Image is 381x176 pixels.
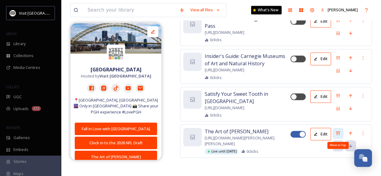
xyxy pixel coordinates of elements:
[107,45,125,63] img: unnamed.jpg
[6,84,19,89] span: COLLECT
[310,90,331,103] button: Edit
[310,52,331,65] button: Edit
[13,65,40,70] span: Media Centres
[13,106,29,112] span: Uploads
[205,149,238,154] div: Live until [DATE]
[19,10,66,16] span: Visit [GEOGRAPHIC_DATA]
[318,4,361,16] a: [PERSON_NAME]
[13,53,34,59] span: Collections
[81,73,151,79] span: Hosted by
[70,23,161,54] img: ac0349ef-b143-4b3b-8a6b-147128f579c3.jpg
[74,97,158,115] span: 📍[GEOGRAPHIC_DATA], [GEOGRAPHIC_DATA] 🌆 Only in [GEOGRAPHIC_DATA] 📸 Share your PGH experience #Lo...
[75,151,157,163] button: The Art of [PERSON_NAME]
[78,154,154,160] div: The Art of [PERSON_NAME]
[13,94,22,100] span: UGC
[205,90,290,105] span: Satisfy Your Sweet Tooth in [GEOGRAPHIC_DATA]
[6,31,17,36] span: MEDIA
[210,112,222,118] span: 0 clicks
[310,15,331,27] button: Edit
[328,7,358,13] span: [PERSON_NAME]
[10,10,16,16] img: unnamed.jpg
[75,123,157,135] button: Fall in Love with [GEOGRAPHIC_DATA]
[75,137,157,149] button: Clock in to the 2026 NFL Draft
[13,159,27,164] span: Stories
[78,126,154,132] div: Fall in Love with [GEOGRAPHIC_DATA]
[187,4,223,16] a: View all files
[13,147,28,153] span: Embeds
[205,135,290,147] span: [URL][DOMAIN_NAME][PERSON_NAME][PERSON_NAME]
[78,140,154,146] div: Clock in to the 2026 NFL Draft
[205,52,290,67] span: Insider's Guide: Carnegie Museums of Art and Natural History
[205,15,290,30] span: The Ultimate Pittsburgh Discount Pass
[84,3,176,17] input: Search your library
[210,37,222,43] span: 0 clicks
[32,106,41,111] div: 122
[99,73,151,79] strong: Visit [GEOGRAPHIC_DATA]
[205,30,244,35] span: [URL][DOMAIN_NAME]
[91,66,142,73] strong: [GEOGRAPHIC_DATA]
[205,105,244,111] span: [URL][DOMAIN_NAME]
[210,75,222,81] span: 0 clicks
[310,128,331,140] button: Edit
[354,149,372,167] button: Open Chat
[6,125,20,130] span: WIDGETS
[327,142,349,149] div: Move to Top
[205,67,244,73] span: [URL][DOMAIN_NAME]
[205,128,268,135] span: The Art of [PERSON_NAME]
[13,135,30,141] span: Galleries
[246,149,258,154] span: 0 clicks
[13,41,26,47] span: Library
[251,6,282,14] a: What's New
